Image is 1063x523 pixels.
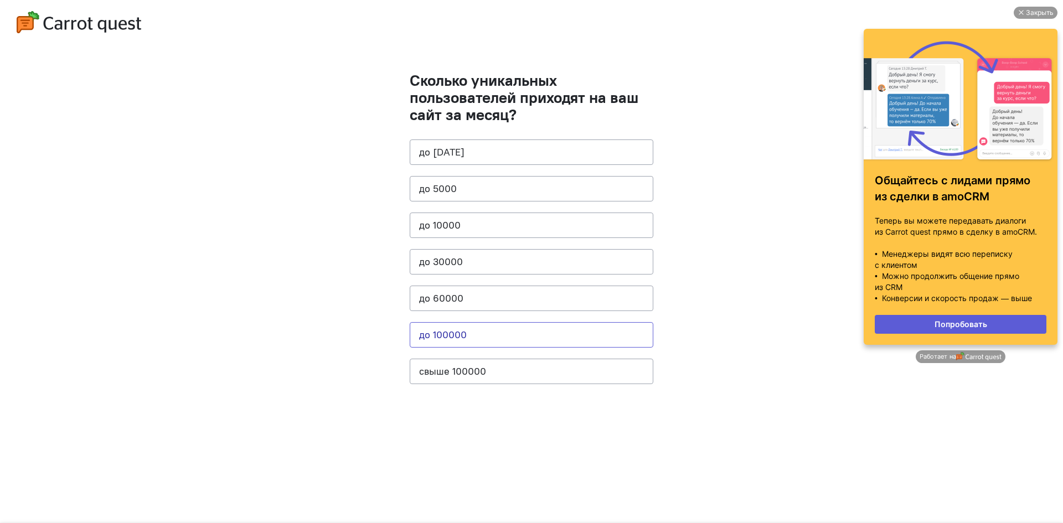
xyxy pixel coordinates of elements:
div: Закрыть [168,7,195,19]
span: Я согласен [783,16,819,27]
span: Работает на [61,353,97,361]
p: с клиентом [17,260,188,271]
a: Попробовать [17,315,188,334]
button: до 100000 [410,322,653,348]
strong: прямо [137,174,172,187]
p: • Менеджеры видят всю переписку [17,248,188,260]
p: • Конверсии и скорость продаж — выше [17,293,188,304]
button: свыше 100000 [410,359,653,384]
a: здесь [720,22,739,30]
h1: Сколько уникальных пользователей приходят на ваш сайт за месяц? [410,72,653,123]
button: до 10000 [410,213,653,238]
strong: из сделки в amoCRM [17,190,131,203]
p: из CRM [17,282,188,293]
img: logo [98,352,143,361]
button: до 5000 [410,176,653,201]
img: logo [17,11,141,33]
button: до 60000 [410,286,653,311]
strong: Общайтесь с лидами [17,174,134,187]
div: Мы используем cookies для улучшения работы сайта, анализа трафика и персонализации. Используя сай... [233,12,761,31]
a: Работает на [58,350,147,363]
button: Я согласен [773,11,829,33]
button: до [DATE] [410,139,653,165]
button: до 30000 [410,249,653,275]
p: • Можно продолжить общение прямо [17,271,188,282]
p: Теперь вы можете передавать диалоги из Carrot quest прямо в сделку в amoCRM. [17,215,188,237]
